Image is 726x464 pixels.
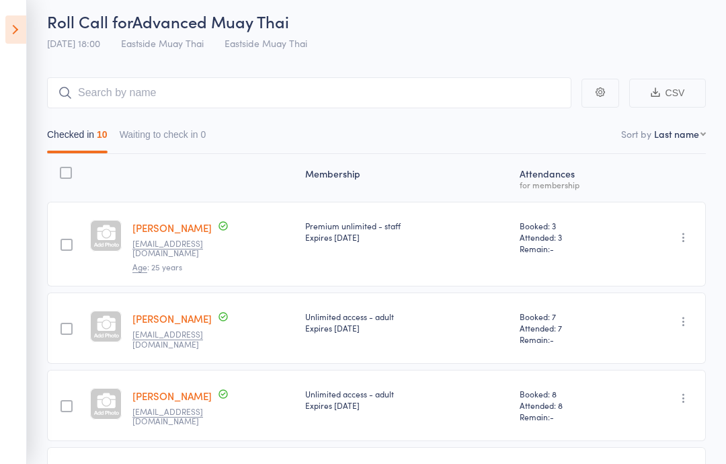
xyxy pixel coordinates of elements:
span: Booked: 3 [520,220,622,231]
span: Remain: [520,334,622,345]
div: Premium unlimited - staff [305,220,509,243]
span: Attended: 7 [520,322,622,334]
span: Eastside Muay Thai [121,36,204,50]
div: Expires [DATE] [305,231,509,243]
span: Advanced Muay Thai [132,10,289,32]
div: 10 [97,129,108,140]
div: Last name [654,127,699,141]
span: - [550,334,554,345]
span: - [550,243,554,254]
div: Atten­dances [514,160,627,196]
input: Search by name [47,77,571,108]
span: Remain: [520,411,622,422]
div: Expires [DATE] [305,399,509,411]
span: Attended: 3 [520,231,622,243]
div: 0 [201,129,206,140]
span: - [550,411,554,422]
div: Expires [DATE] [305,322,509,334]
div: Unlimited access - adult [305,311,509,334]
span: Attended: 8 [520,399,622,411]
button: CSV [629,79,706,108]
span: Eastside Muay Thai [225,36,307,50]
small: allinsoncharlie@gmail.com [132,239,220,258]
small: danielb_3@hotmail.co.uk [132,330,220,349]
div: Unlimited access - adult [305,388,509,411]
span: [DATE] 18:00 [47,36,100,50]
span: Booked: 7 [520,311,622,322]
a: [PERSON_NAME] [132,389,212,403]
button: Waiting to check in0 [120,122,206,153]
a: [PERSON_NAME] [132,221,212,235]
span: Booked: 8 [520,388,622,399]
div: Membership [300,160,514,196]
label: Sort by [621,127,651,141]
button: Checked in10 [47,122,108,153]
span: : 25 years [132,261,182,273]
a: [PERSON_NAME] [132,311,212,325]
span: Remain: [520,243,622,254]
div: for membership [520,180,622,189]
span: Roll Call for [47,10,132,32]
small: jaydenis1@hotmail.com [132,407,220,426]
